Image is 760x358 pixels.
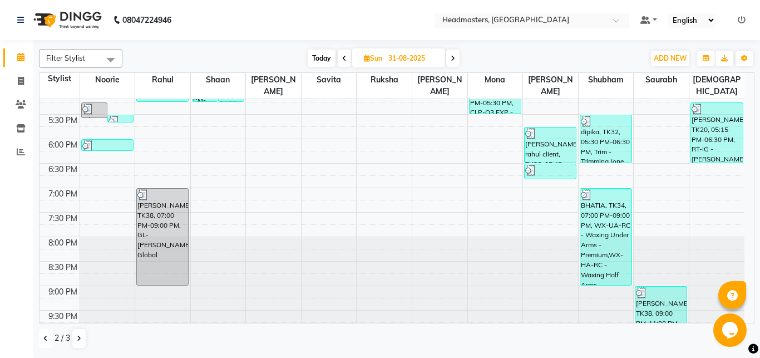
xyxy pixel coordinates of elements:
[308,50,335,67] span: Today
[46,164,80,175] div: 6:30 PM
[525,127,576,163] div: [PERSON_NAME] rahul client, TK26, 05:45 PM-06:30 PM, NL-ART - Nail Art
[580,115,631,163] div: dipika, TK32, 05:30 PM-06:30 PM, Trim - Trimming (one Length)
[468,73,523,87] span: Mona
[82,140,133,150] div: naina, TK29, 06:00 PM-06:15 PM, TH-EB - Eyebrows
[46,311,80,322] div: 9:30 PM
[55,332,70,344] span: 2 / 3
[691,103,743,163] div: [PERSON_NAME], TK20, 05:15 PM-06:30 PM, RT-IG - [PERSON_NAME] Touchup(one inch only)
[135,73,190,87] span: Rahul
[137,189,188,285] div: [PERSON_NAME], TK38, 07:00 PM-09:00 PM, GL-[PERSON_NAME] Global
[357,73,412,87] span: Ruksha
[46,53,85,62] span: Filter Stylist
[302,73,357,87] span: Savita
[191,73,246,87] span: Shaan
[580,189,631,285] div: BHATIA, TK34, 07:00 PM-09:00 PM, WX-UA-RC - Waxing Under Arms - Premium,WX-HA-RC - Waxing Half Ar...
[46,115,80,126] div: 5:30 PM
[412,73,467,99] span: [PERSON_NAME]
[108,115,133,122] div: tuba, TK33, 05:30 PM-05:40 PM, WXG-UA-RC - Under Arms
[713,313,749,347] iframe: chat widget
[46,237,80,249] div: 8:00 PM
[654,54,687,62] span: ADD NEW
[46,139,80,151] div: 6:00 PM
[46,188,80,200] div: 7:00 PM
[40,73,80,85] div: Stylist
[689,73,744,99] span: [DEMOGRAPHIC_DATA]
[523,73,578,99] span: [PERSON_NAME]
[46,213,80,224] div: 7:30 PM
[46,262,80,273] div: 8:30 PM
[634,73,689,87] span: Saurabh
[28,4,105,36] img: logo
[651,51,689,66] button: ADD NEW
[82,103,107,117] div: tuba, TK33, 05:15 PM-05:35 PM, WXG-FA-RC - Full Arms
[122,4,171,36] b: 08047224946
[385,50,441,67] input: 2025-08-31
[579,73,634,87] span: Shubham
[525,164,576,179] div: [PERSON_NAME] rahul client, TK26, 06:30 PM-06:50 PM, [GEOGRAPHIC_DATA]-PPR - Power Polish Removal
[80,73,135,87] span: Noorie
[361,54,385,62] span: Sun
[635,287,687,334] div: [PERSON_NAME], TK38, 09:00 PM-11:00 PM, GL-[PERSON_NAME] Global
[246,73,301,99] span: [PERSON_NAME]
[46,286,80,298] div: 9:00 PM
